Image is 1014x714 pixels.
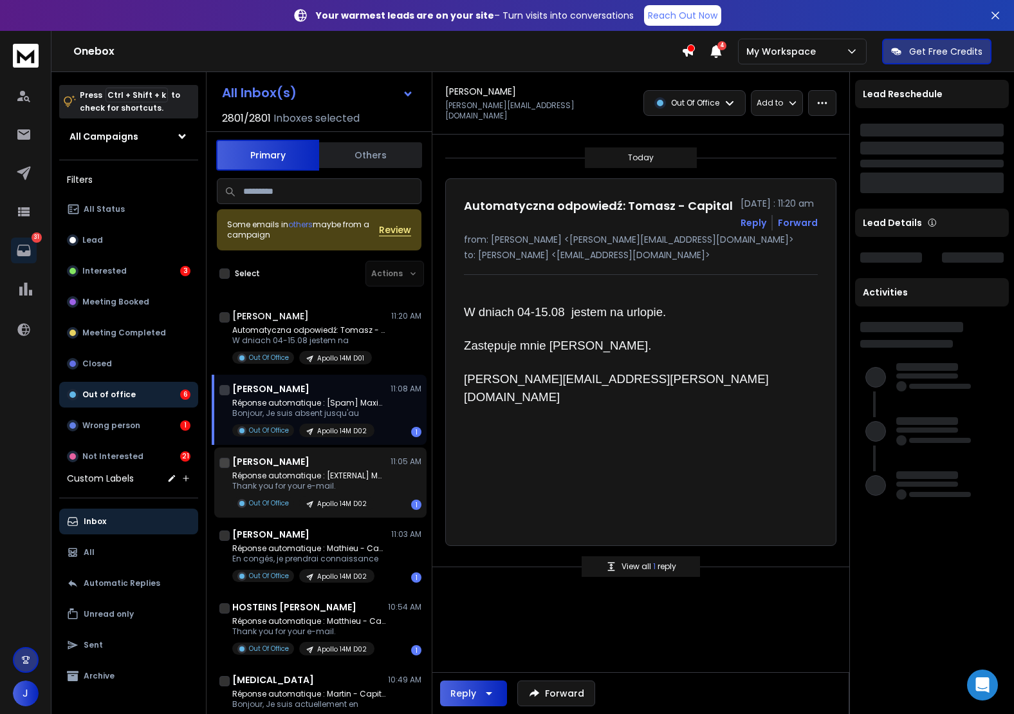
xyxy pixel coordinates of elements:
[59,601,198,627] button: Unread only
[232,543,387,554] p: Réponse automatique : Mathieu - Capital
[69,130,138,143] h1: All Campaigns
[59,289,198,315] button: Meeting Booked
[445,100,636,121] p: [PERSON_NAME][EMAIL_ADDRESS][DOMAIN_NAME]
[232,335,387,346] p: W dniach 04-15.08 jestem na
[59,540,198,565] button: All
[411,427,421,437] div: 1
[464,305,666,319] span: W dniach 04-15.08 jestem na urlopie.
[212,80,424,106] button: All Inbox(s)
[288,219,313,230] span: others
[59,351,198,377] button: Closed
[232,408,387,418] p: Bonjour, Je suis absent jusqu'au
[82,328,166,338] p: Meeting Completed
[249,644,289,653] p: Out Of Office
[391,311,421,321] p: 11:20 AM
[232,616,387,626] p: Réponse automatique : Matthieu - Capital
[319,141,422,169] button: Others
[84,547,95,558] p: All
[84,609,134,619] p: Unread only
[59,320,198,346] button: Meeting Completed
[180,420,190,431] div: 1
[32,232,42,243] p: 31
[82,297,149,307] p: Meeting Booked
[82,420,140,431] p: Wrong person
[13,44,39,68] img: logo
[232,382,309,395] h1: [PERSON_NAME]
[180,451,190,462] div: 21
[445,85,516,98] h1: [PERSON_NAME]
[388,602,421,612] p: 10:54 AM
[59,509,198,534] button: Inbox
[464,249,818,261] p: to: [PERSON_NAME] <[EMAIL_ADDRESS][DOMAIN_NAME]>
[317,353,364,363] p: Apollo 14M D01
[855,278,1009,306] div: Activities
[379,223,411,236] button: Review
[391,529,421,540] p: 11:03 AM
[741,216,766,229] button: Reply
[882,39,991,64] button: Get Free Credits
[644,5,721,26] a: Reach Out Now
[82,390,136,400] p: Out of office
[440,681,507,706] button: Reply
[316,9,634,22] p: – Turn visits into conversations
[73,44,681,59] h1: Onebox
[59,258,198,284] button: Interested3
[84,578,160,588] p: Automatic Replies
[84,640,103,650] p: Sent
[180,266,190,276] div: 3
[227,220,379,240] div: Some emails in maybe from a campaign
[11,238,37,263] a: 31
[391,456,421,467] p: 11:05 AM
[216,140,319,171] button: Primary
[464,339,651,352] span: Zastępuje mnie [PERSON_NAME].
[59,171,198,189] h3: Filters
[82,359,112,369] p: Closed
[232,699,387,709] p: Bonjour, Je suis actuellement en
[648,9,717,22] p: Reach Out Now
[909,45,982,58] p: Get Free Credits
[317,644,367,654] p: Apollo 14M D02
[411,572,421,583] div: 1
[778,216,818,229] div: Forward
[411,645,421,655] div: 1
[106,88,168,102] span: Ctrl + Shift + k
[232,455,309,468] h1: [PERSON_NAME]
[67,472,134,485] h3: Custom Labels
[232,471,387,481] p: Réponse automatique : [EXTERNAL] Martine -
[59,382,198,408] button: Out of office6
[82,235,103,245] p: Lead
[622,561,676,572] p: View all reply
[746,45,821,58] p: My Workspace
[59,663,198,689] button: Archive
[59,124,198,149] button: All Campaigns
[863,216,922,229] p: Lead Details
[464,372,769,404] span: [PERSON_NAME][EMAIL_ADDRESS][PERSON_NAME][DOMAIN_NAME]
[13,681,39,706] span: J
[232,528,309,541] h1: [PERSON_NAME]
[84,204,125,214] p: All Status
[317,572,367,581] p: Apollo 14M D02
[232,481,387,491] p: Thank you for your e-mail.
[84,671,115,681] p: Archive
[59,444,198,469] button: Not Interested21
[222,111,271,126] span: 2801 / 2801
[273,111,360,126] h3: Inboxes selected
[316,9,494,22] strong: Your warmest leads are on your site
[59,632,198,658] button: Sent
[232,601,356,614] h1: HOSTEINS [PERSON_NAME]
[80,89,180,115] p: Press to check for shortcuts.
[232,626,387,637] p: Thank you for your e-mail.
[450,687,476,700] div: Reply
[232,325,387,335] p: Automatyczna odpowiedź: Tomasz - Capital
[388,675,421,685] p: 10:49 AM
[82,451,143,462] p: Not Interested
[464,233,818,246] p: from: [PERSON_NAME] <[PERSON_NAME][EMAIL_ADDRESS][DOMAIN_NAME]>
[232,554,387,564] p: En congés, je prendrai connaissance
[59,227,198,253] button: Lead
[232,310,309,323] h1: [PERSON_NAME]
[741,197,818,210] p: [DATE] : 11:20 am
[82,266,127,276] p: Interested
[249,498,289,508] p: Out Of Office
